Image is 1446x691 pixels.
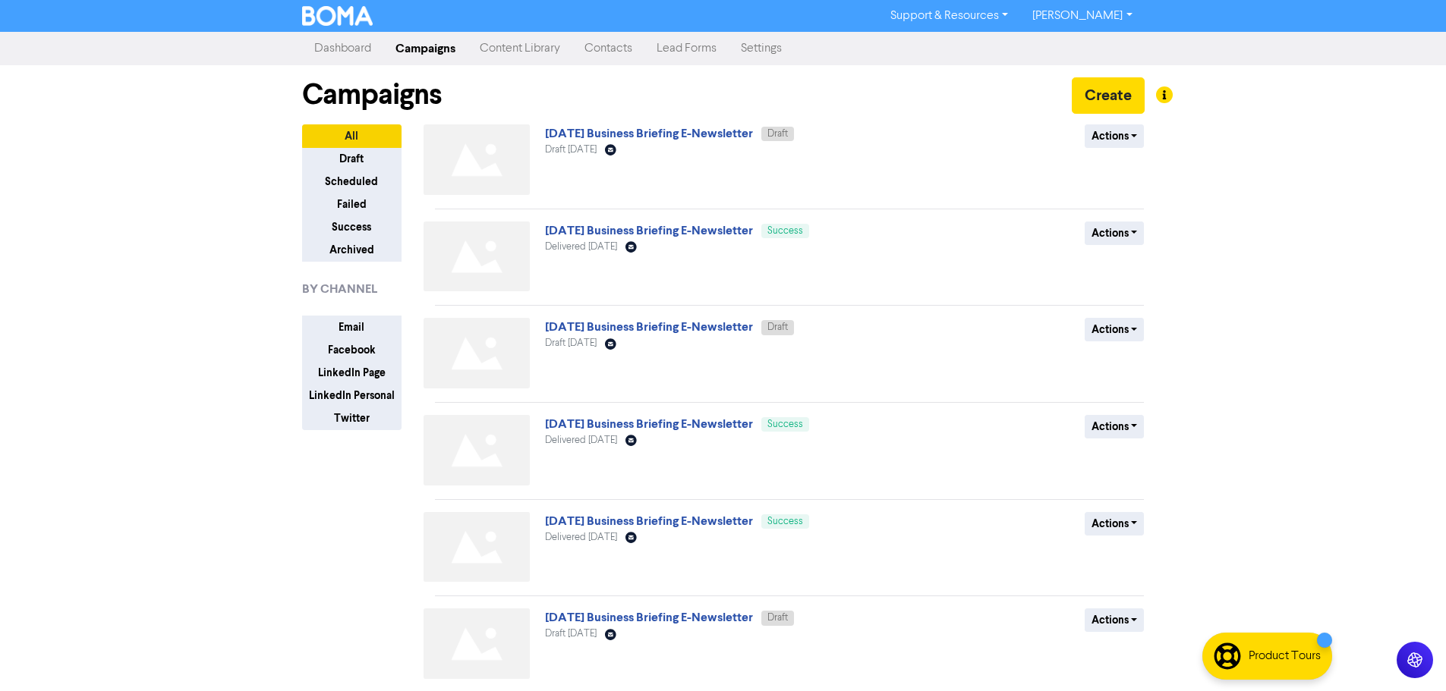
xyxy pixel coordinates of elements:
a: [DATE] Business Briefing E-Newsletter [545,223,753,238]
a: Contacts [572,33,644,64]
span: Delivered [DATE] [545,532,617,542]
button: Actions [1085,318,1145,341]
span: Draft [767,613,788,623]
span: Success [767,517,803,526]
a: Settings [729,33,794,64]
button: LinkedIn Page [302,361,402,385]
span: Draft [DATE] [545,145,597,155]
img: BOMA Logo [302,6,373,26]
h1: Campaigns [302,77,442,112]
iframe: Chat Widget [1370,618,1446,691]
a: Campaigns [383,33,468,64]
span: Draft [DATE] [545,338,597,348]
a: [DATE] Business Briefing E-Newsletter [545,514,753,529]
img: Not found [424,608,530,679]
img: Not found [424,221,530,292]
button: Scheduled [302,170,402,193]
button: Actions [1085,124,1145,148]
button: Twitter [302,407,402,430]
button: Success [302,215,402,239]
a: Lead Forms [644,33,729,64]
button: Actions [1085,221,1145,245]
img: Not found [424,124,530,195]
img: Not found [424,512,530,583]
a: Dashboard [302,33,383,64]
a: [DATE] Business Briefing E-Newsletter [545,416,753,432]
img: Not found [424,415,530,485]
button: Actions [1085,512,1145,536]
a: [PERSON_NAME] [1020,4,1144,28]
a: Content Library [468,33,572,64]
a: [DATE] Business Briefing E-Newsletter [545,319,753,335]
button: Failed [302,193,402,216]
button: Actions [1085,608,1145,632]
span: Success [767,226,803,236]
span: Delivered [DATE] [545,435,617,445]
button: Archived [302,238,402,262]
button: Facebook [302,338,402,362]
span: Success [767,419,803,429]
a: Support & Resources [878,4,1020,28]
button: All [302,124,402,148]
span: Draft [767,129,788,139]
a: [DATE] Business Briefing E-Newsletter [545,610,753,625]
button: Actions [1085,415,1145,438]
button: Draft [302,147,402,171]
a: [DATE] Business Briefing E-Newsletter [545,126,753,141]
img: Not found [424,318,530,388]
span: BY CHANNEL [302,280,377,298]
span: Draft [DATE] [545,629,597,639]
span: Delivered [DATE] [545,242,617,252]
button: LinkedIn Personal [302,384,402,407]
span: Draft [767,322,788,332]
button: Create [1072,77,1145,114]
button: Email [302,316,402,339]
